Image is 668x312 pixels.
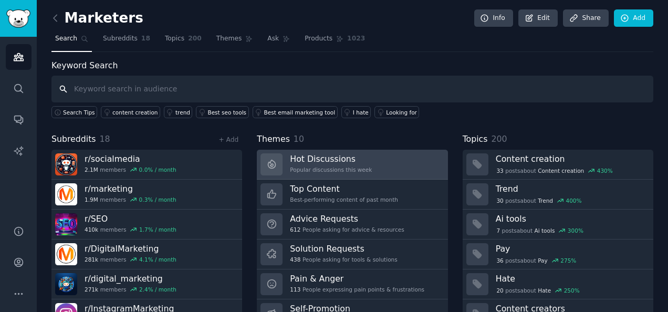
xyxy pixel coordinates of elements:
a: Topics200 [161,30,205,52]
img: GummySearch logo [6,9,30,28]
a: Search [51,30,92,52]
a: Looking for [374,106,419,118]
a: Top ContentBest-performing content of past month [257,180,447,210]
label: Keyword Search [51,60,118,70]
div: 2.4 % / month [139,286,176,293]
a: Products1023 [301,30,369,52]
span: Subreddits [51,133,96,146]
div: 430 % [597,167,613,174]
h3: Advice Requests [290,213,404,224]
a: Edit [518,9,558,27]
div: People asking for advice & resources [290,226,404,233]
div: content creation [112,109,158,116]
a: I hate [341,106,371,118]
h3: r/ socialmedia [85,153,176,164]
div: 400 % [566,197,582,204]
a: Advice Requests612People asking for advice & resources [257,210,447,240]
span: Products [305,34,332,44]
a: Share [563,9,608,27]
a: Hot DiscussionsPopular discussions this week [257,150,447,180]
span: Search Tips [63,109,95,116]
div: Best-performing content of past month [290,196,398,203]
div: I hate [353,109,369,116]
a: Ask [264,30,294,52]
div: Looking for [386,109,417,116]
a: Ai tools7postsaboutAi tools300% [463,210,653,240]
span: 18 [100,134,110,144]
div: members [85,286,176,293]
h3: Pay [496,243,646,254]
div: members [85,226,176,233]
a: Themes [213,30,257,52]
input: Keyword search in audience [51,76,653,102]
a: Subreddits18 [99,30,154,52]
button: Search Tips [51,106,97,118]
span: Topics [165,34,184,44]
div: Best seo tools [207,109,246,116]
span: Ai tools [535,227,555,234]
div: Popular discussions this week [290,166,372,173]
h3: Pain & Anger [290,273,424,284]
span: Content creation [538,167,584,174]
h3: r/ DigitalMarketing [85,243,176,254]
h3: Content creation [496,153,646,164]
a: Best email marketing tool [253,106,338,118]
a: Info [474,9,513,27]
span: Subreddits [103,34,138,44]
span: 200 [491,134,507,144]
span: 2.1M [85,166,98,173]
a: Hate20postsaboutHate250% [463,269,653,299]
a: trend [164,106,192,118]
a: r/DigitalMarketing281kmembers4.1% / month [51,240,242,269]
div: People expressing pain points & frustrations [290,286,424,293]
img: DigitalMarketing [55,243,77,265]
span: Pay [538,257,548,264]
img: socialmedia [55,153,77,175]
span: 30 [496,197,503,204]
span: 271k [85,286,98,293]
div: members [85,256,176,263]
a: Add [614,9,653,27]
div: 0.3 % / month [139,196,176,203]
a: Solution Requests438People asking for tools & solutions [257,240,447,269]
h2: Marketers [51,10,143,27]
div: 4.1 % / month [139,256,176,263]
span: 1.9M [85,196,98,203]
span: 113 [290,286,300,293]
span: 10 [294,134,304,144]
div: 250 % [564,287,580,294]
div: 300 % [568,227,583,234]
div: 275 % [560,257,576,264]
h3: r/ SEO [85,213,176,224]
span: Trend [538,197,553,204]
div: post s about [496,196,583,205]
img: marketing [55,183,77,205]
span: 1023 [347,34,365,44]
div: post s about [496,166,614,175]
span: Themes [257,133,290,146]
a: r/socialmedia2.1Mmembers0.0% / month [51,150,242,180]
h3: Hate [496,273,646,284]
span: Search [55,34,77,44]
span: 20 [496,287,503,294]
div: post s about [496,256,577,265]
span: 281k [85,256,98,263]
a: Content creation33postsaboutContent creation430% [463,150,653,180]
div: People asking for tools & solutions [290,256,397,263]
h3: Hot Discussions [290,153,372,164]
div: post s about [496,286,581,295]
span: 33 [496,167,503,174]
h3: Trend [496,183,646,194]
span: Topics [463,133,488,146]
div: members [85,196,176,203]
a: r/digital_marketing271kmembers2.4% / month [51,269,242,299]
span: Themes [216,34,242,44]
div: trend [175,109,190,116]
div: Best email marketing tool [264,109,336,116]
span: Ask [267,34,279,44]
div: 0.0 % / month [139,166,176,173]
span: 36 [496,257,503,264]
a: r/marketing1.9Mmembers0.3% / month [51,180,242,210]
span: 200 [188,34,202,44]
h3: Top Content [290,183,398,194]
